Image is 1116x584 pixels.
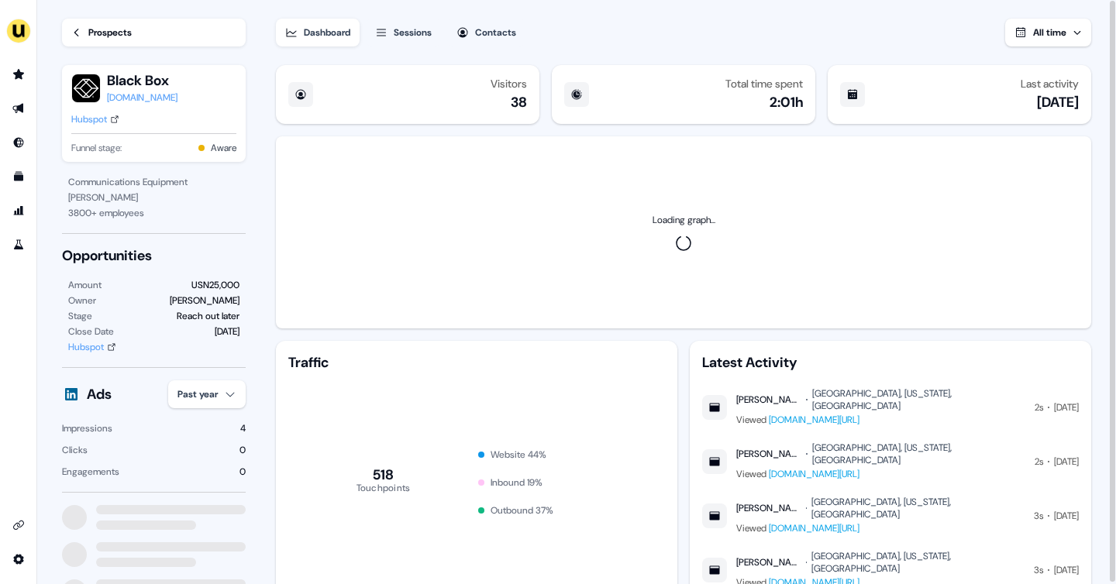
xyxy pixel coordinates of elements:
[394,25,432,40] div: Sessions
[356,481,411,493] tspan: Touchpoints
[1054,454,1079,469] div: [DATE]
[725,77,803,90] div: Total time spent
[62,19,246,46] a: Prospects
[68,277,102,293] div: Amount
[68,324,114,339] div: Close Date
[6,513,31,538] a: Go to integrations
[811,496,1025,520] div: [GEOGRAPHIC_DATA], [US_STATE], [GEOGRAPHIC_DATA]
[1021,77,1079,90] div: Last activity
[211,140,236,156] button: Aware
[736,393,801,406] div: [PERSON_NAME]
[107,90,177,105] a: [DOMAIN_NAME]
[62,464,119,479] div: Engagements
[6,62,31,87] a: Go to prospects
[68,190,239,205] div: [PERSON_NAME]
[71,112,107,127] div: Hubspot
[1035,454,1043,469] div: 2s
[653,212,715,228] div: Loading graph...
[736,502,801,514] div: [PERSON_NAME]
[68,339,116,355] a: Hubspot
[107,71,177,90] button: Black Box
[447,19,525,46] button: Contacts
[68,339,104,355] div: Hubspot
[68,205,239,221] div: 3800 + employees
[491,503,553,518] div: Outbound 37 %
[491,475,542,490] div: Inbound 19 %
[239,442,246,458] div: 0
[1005,19,1091,46] button: All time
[215,324,239,339] div: [DATE]
[87,385,112,404] div: Ads
[68,174,239,190] div: Communications Equipment
[736,556,801,569] div: [PERSON_NAME]
[1054,400,1079,415] div: [DATE]
[1054,508,1079,524] div: [DATE]
[62,421,112,436] div: Impressions
[168,380,246,408] button: Past year
[1054,562,1079,578] div: [DATE]
[288,353,665,372] div: Traffic
[191,277,239,293] div: USN25,000
[240,421,246,436] div: 4
[769,414,859,426] a: [DOMAIN_NAME][URL]
[1034,508,1043,524] div: 3s
[511,93,527,112] div: 38
[1035,400,1043,415] div: 2s
[366,19,441,46] button: Sessions
[1037,93,1079,112] div: [DATE]
[68,308,92,324] div: Stage
[239,464,246,479] div: 0
[769,468,859,480] a: [DOMAIN_NAME][URL]
[769,522,859,534] a: [DOMAIN_NAME][URL]
[6,198,31,223] a: Go to attribution
[71,112,119,127] a: Hubspot
[304,25,350,40] div: Dashboard
[71,140,122,156] span: Funnel stage:
[68,293,96,308] div: Owner
[62,246,246,265] div: Opportunities
[6,547,31,572] a: Go to integrations
[491,447,546,462] div: Website 44 %
[177,308,239,324] div: Reach out later
[736,448,801,460] div: [PERSON_NAME]
[373,465,394,484] tspan: 518
[736,520,1025,536] div: Viewed
[62,442,88,458] div: Clicks
[6,130,31,155] a: Go to Inbound
[491,77,527,90] div: Visitors
[811,550,1025,575] div: [GEOGRAPHIC_DATA], [US_STATE], [GEOGRAPHIC_DATA]
[702,353,1079,372] div: Latest Activity
[475,25,516,40] div: Contacts
[88,25,132,40] div: Prospects
[1033,26,1066,39] span: All time
[170,293,239,308] div: [PERSON_NAME]
[1034,562,1043,578] div: 3s
[6,232,31,257] a: Go to experiments
[812,387,1025,412] div: [GEOGRAPHIC_DATA], [US_STATE], [GEOGRAPHIC_DATA]
[770,93,803,112] div: 2:01h
[6,164,31,189] a: Go to templates
[6,96,31,121] a: Go to outbound experience
[812,441,1025,466] div: [GEOGRAPHIC_DATA], [US_STATE], [GEOGRAPHIC_DATA]
[736,466,1025,482] div: Viewed
[736,412,1025,428] div: Viewed
[276,19,360,46] button: Dashboard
